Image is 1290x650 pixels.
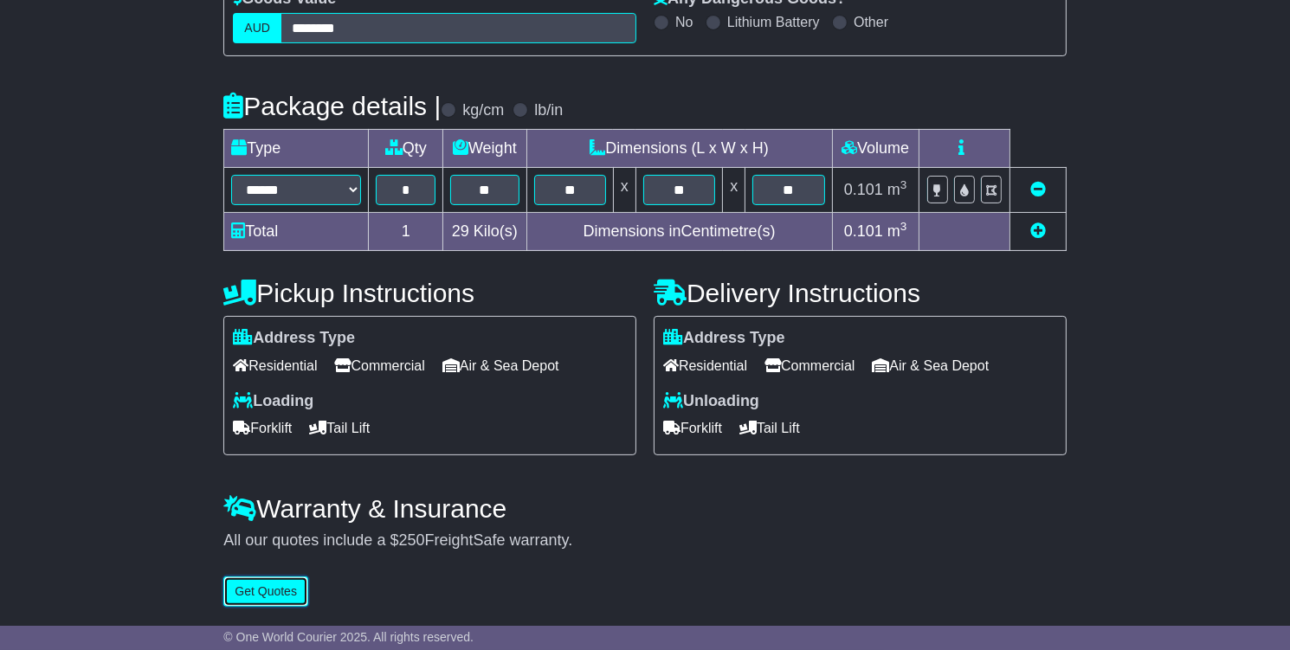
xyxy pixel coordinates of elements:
[233,415,292,441] span: Forklift
[369,130,443,168] td: Qty
[233,392,313,411] label: Loading
[442,352,559,379] span: Air & Sea Depot
[224,213,369,251] td: Total
[223,630,474,644] span: © One World Courier 2025. All rights reserved.
[900,220,907,233] sup: 3
[887,222,907,240] span: m
[398,531,424,549] span: 250
[844,222,883,240] span: 0.101
[534,101,563,120] label: lb/in
[663,415,722,441] span: Forklift
[233,329,355,348] label: Address Type
[223,279,636,307] h4: Pickup Instructions
[309,415,370,441] span: Tail Lift
[526,130,832,168] td: Dimensions (L x W x H)
[723,168,745,213] td: x
[900,178,907,191] sup: 3
[443,130,527,168] td: Weight
[887,181,907,198] span: m
[334,352,424,379] span: Commercial
[854,14,888,30] label: Other
[832,130,919,168] td: Volume
[224,130,369,168] td: Type
[663,329,785,348] label: Address Type
[233,352,317,379] span: Residential
[223,494,1066,523] h4: Warranty & Insurance
[663,352,747,379] span: Residential
[223,576,308,607] button: Get Quotes
[739,415,800,441] span: Tail Lift
[526,213,832,251] td: Dimensions in Centimetre(s)
[764,352,855,379] span: Commercial
[1030,181,1046,198] a: Remove this item
[443,213,527,251] td: Kilo(s)
[613,168,635,213] td: x
[844,181,883,198] span: 0.101
[663,392,759,411] label: Unloading
[462,101,504,120] label: kg/cm
[223,531,1066,550] div: All our quotes include a $ FreightSafe warranty.
[1030,222,1046,240] a: Add new item
[654,279,1067,307] h4: Delivery Instructions
[452,222,469,240] span: 29
[223,92,441,120] h4: Package details |
[233,13,281,43] label: AUD
[369,213,443,251] td: 1
[872,352,989,379] span: Air & Sea Depot
[675,14,693,30] label: No
[727,14,820,30] label: Lithium Battery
